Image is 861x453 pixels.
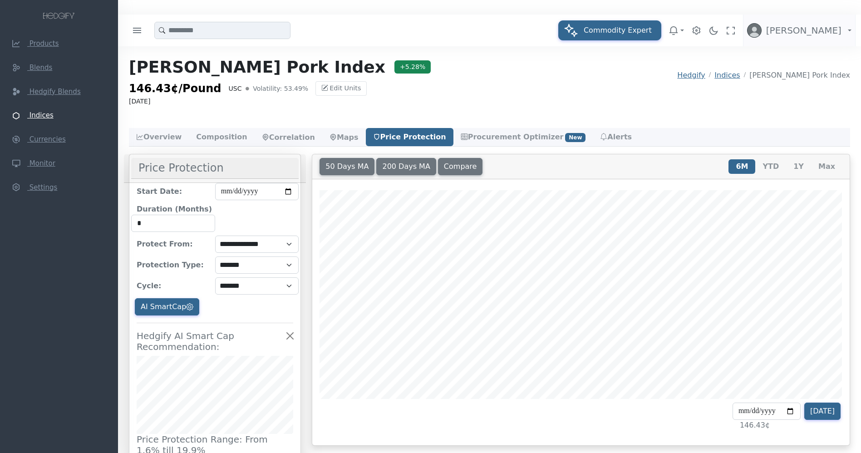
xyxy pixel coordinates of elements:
[131,204,217,215] label: Duration (Months)
[135,298,199,315] button: AI SmartCap
[30,159,55,167] span: Monitor
[129,97,850,106] div: [DATE]
[131,330,285,352] h5: Hedgify AI Smart Cap Recommendation:
[41,11,77,21] img: logo
[793,162,804,171] span: 1Y
[438,158,483,175] button: Compare
[320,158,374,175] button: 50 Days MA
[740,70,850,81] li: [PERSON_NAME] Pork Index
[129,57,385,77] span: [PERSON_NAME] Pork Index
[743,15,856,46] a: user-image [PERSON_NAME]
[30,64,53,72] span: Blends
[30,112,54,120] span: Indices
[131,158,299,179] h4: Price Protection
[763,162,779,171] span: YTD
[30,88,81,96] span: Hedgify Blends
[253,84,308,94] span: Volatility: 53.49%
[285,330,295,341] button: Close
[558,26,661,34] a: Commodity Expert
[394,60,431,74] span: +5.28%
[215,236,299,253] select: Default select example
[30,135,66,143] span: Currencies
[677,71,705,79] a: Hedgify
[708,15,718,46] div: Theme Mode
[229,84,242,94] span: USC
[714,71,740,79] a: Indices
[453,128,593,146] a: Procurement Optimizer
[766,25,841,36] h5: [PERSON_NAME]
[131,260,209,271] label: Protection Type:
[129,128,189,146] a: Overview
[366,128,453,146] a: Price Protection
[580,22,655,38] span: Commodity Expert
[376,158,436,175] button: 200 Days MA
[733,403,801,420] input: Select a date to view the price
[131,186,187,197] label: Start Date:
[131,239,198,250] label: Protect From:
[736,162,748,171] span: 6M
[558,20,661,40] button: Commodity Expert
[245,86,249,91] span: ●
[733,421,770,429] span: 146.43¢
[322,128,366,147] a: Maps
[255,128,322,147] a: Correlation
[315,81,367,96] button: Edit Units
[30,39,59,48] span: Products
[818,162,835,171] span: Max
[129,80,221,97] span: 146.43¢/Pound
[804,403,841,420] button: [DATE]
[565,133,585,142] span: New
[30,183,58,192] span: Settings
[189,128,254,146] a: Composition
[593,128,639,146] a: Alerts
[747,23,762,38] img: user-image
[131,281,167,291] label: Cycle:
[215,277,299,295] select: Default select example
